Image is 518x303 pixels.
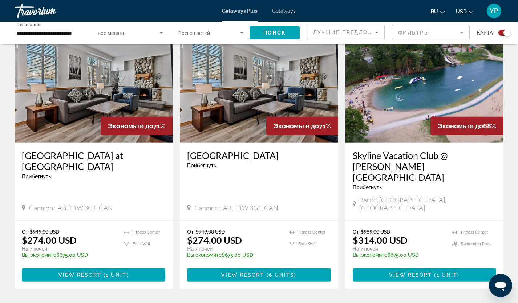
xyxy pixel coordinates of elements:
[264,272,297,278] span: ( )
[431,6,445,17] button: Change language
[353,150,496,183] a: Skyline Vacation Club @ [PERSON_NAME][GEOGRAPHIC_DATA]
[15,1,87,20] a: Travorium
[345,26,503,143] img: DI44O01X.jpg
[353,246,445,252] p: На 7 ночей
[250,26,300,39] button: Поиск
[353,252,445,258] p: $675.00 USD
[17,22,40,27] span: Destination
[222,8,258,14] a: Getaways Plus
[353,268,496,282] button: View Resort(1 unit)
[22,228,28,235] span: От
[456,9,467,15] span: USD
[187,252,222,258] span: Вы экономите
[22,252,117,258] p: $675.00 USD
[180,26,338,143] img: ii_sna1.jpg
[22,150,165,172] a: [GEOGRAPHIC_DATA] at [GEOGRAPHIC_DATA]
[269,272,295,278] span: 6 units
[194,204,278,212] span: Canmore, AB, T1W 3G1, CAN
[187,268,331,282] button: View Resort(6 units)
[263,30,286,36] span: Поиск
[313,28,379,37] mat-select: Sort by
[298,242,316,246] span: Free Wifi
[22,235,77,246] p: $274.00 USD
[266,117,338,135] div: 71%
[432,272,460,278] span: ( )
[30,228,60,235] span: $949.00 USD
[108,122,153,130] span: Экономьте до
[187,235,242,246] p: $274.00 USD
[22,252,56,258] span: Вы экономите
[106,272,127,278] span: 1 unit
[272,8,296,14] a: Getaways
[430,117,503,135] div: 68%
[437,272,458,278] span: 1 unit
[187,150,331,161] a: [GEOGRAPHIC_DATA]
[101,117,173,135] div: 71%
[22,268,165,282] button: View Resort(1 unit)
[178,30,210,36] span: Всего гостей
[490,7,498,15] span: YP
[389,272,432,278] span: View Resort
[353,228,359,235] span: От
[187,246,282,252] p: На 7 ночей
[485,3,503,19] button: User Menu
[353,252,387,258] span: Вы экономите
[58,272,101,278] span: View Resort
[187,228,193,235] span: От
[98,30,127,36] span: все месяцы
[274,122,319,130] span: Экономьте до
[298,230,325,235] span: Fitness Center
[195,228,225,235] span: $949.00 USD
[22,246,117,252] p: На 7 ночей
[101,272,129,278] span: ( )
[221,272,264,278] span: View Resort
[477,28,493,38] span: карта
[392,25,470,41] button: Filter
[461,242,491,246] span: Swimming Pool
[187,252,282,258] p: $675.00 USD
[438,122,483,130] span: Экономьте до
[360,196,496,212] span: Barrie, [GEOGRAPHIC_DATA], [GEOGRAPHIC_DATA]
[133,242,150,246] span: Free Wifi
[361,228,390,235] span: $989.00 USD
[353,235,408,246] p: $314.00 USD
[456,6,474,17] button: Change currency
[489,274,512,297] iframe: Кнопка для запуску вікна повідомлень
[133,230,160,235] span: Fitness Center
[313,29,390,35] span: Лучшие предложения
[187,163,216,168] span: Прибегнуть
[353,184,382,190] span: Прибегнуть
[22,174,51,179] span: Прибегнуть
[431,9,438,15] span: ru
[15,26,173,143] img: ii_sn11.jpg
[29,204,113,212] span: Canmore, AB, T1W 3G1, CAN
[461,230,488,235] span: Fitness Center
